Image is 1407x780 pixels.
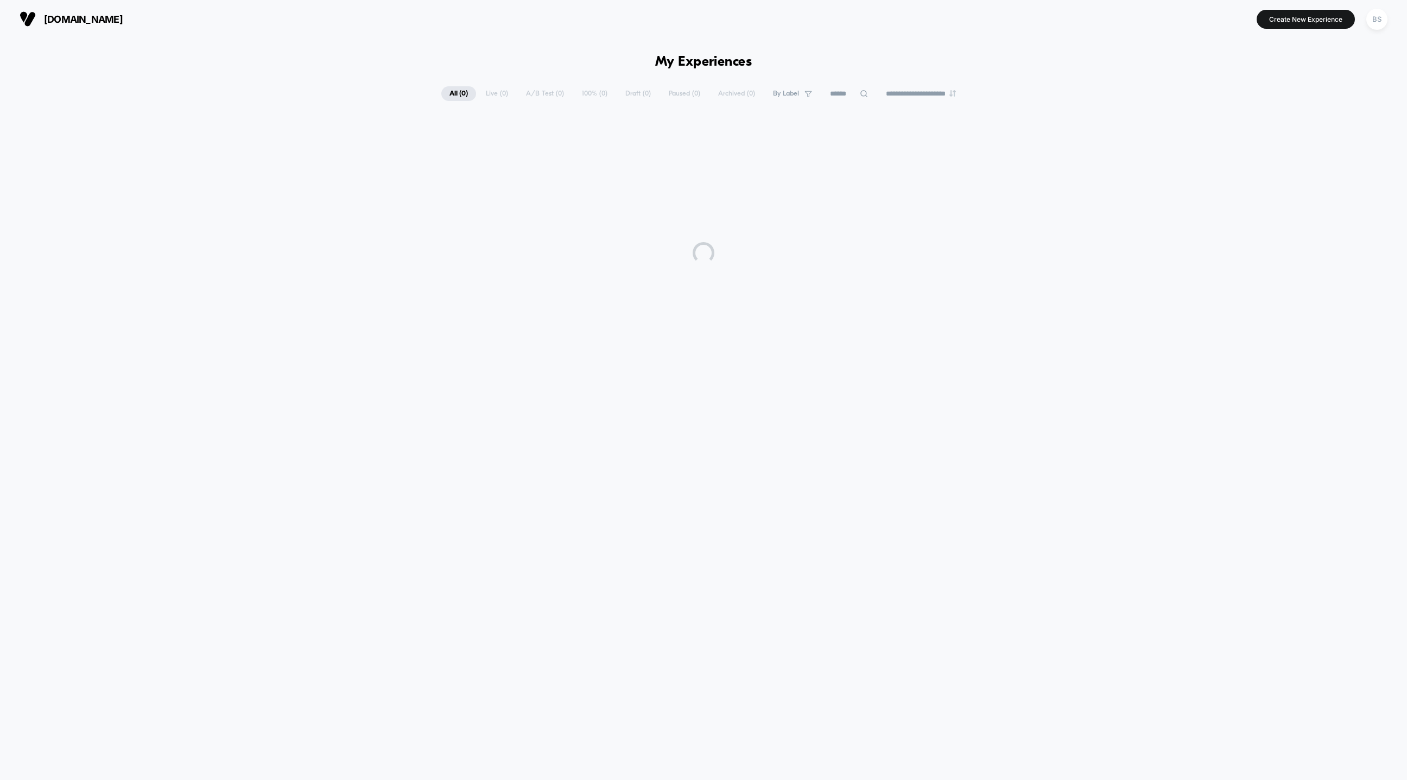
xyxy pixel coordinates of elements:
img: Visually logo [20,11,36,27]
span: By Label [773,90,799,98]
span: All ( 0 ) [441,86,476,101]
button: [DOMAIN_NAME] [16,10,126,28]
h1: My Experiences [655,54,752,70]
button: BS [1363,8,1391,30]
span: [DOMAIN_NAME] [44,14,123,25]
div: BS [1366,9,1387,30]
img: end [949,90,956,97]
button: Create New Experience [1257,10,1355,29]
